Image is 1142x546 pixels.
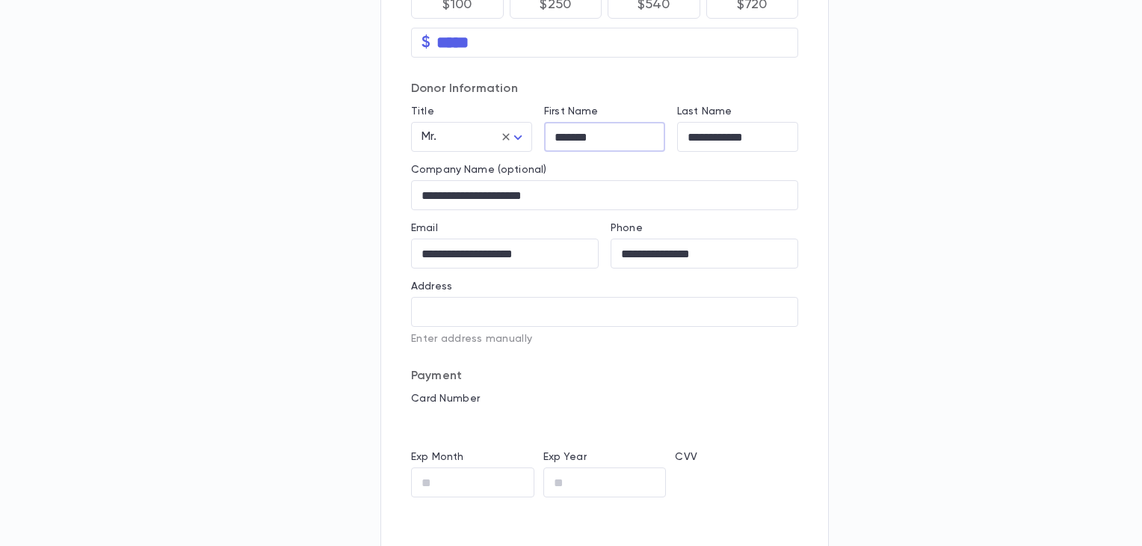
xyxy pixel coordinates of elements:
[411,409,798,439] iframe: card
[411,369,798,384] p: Payment
[411,222,438,234] label: Email
[411,105,434,117] label: Title
[411,333,798,345] p: Enter address manually
[675,467,798,497] iframe: cvv
[411,393,798,405] p: Card Number
[422,35,430,50] p: $
[544,105,598,117] label: First Name
[675,451,798,463] p: CVV
[411,451,463,463] label: Exp Month
[411,123,532,152] div: Mr.
[411,164,546,176] label: Company Name (optional)
[411,280,452,292] label: Address
[422,131,436,143] span: Mr.
[543,451,587,463] label: Exp Year
[677,105,732,117] label: Last Name
[611,222,643,234] label: Phone
[411,82,798,96] p: Donor Information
